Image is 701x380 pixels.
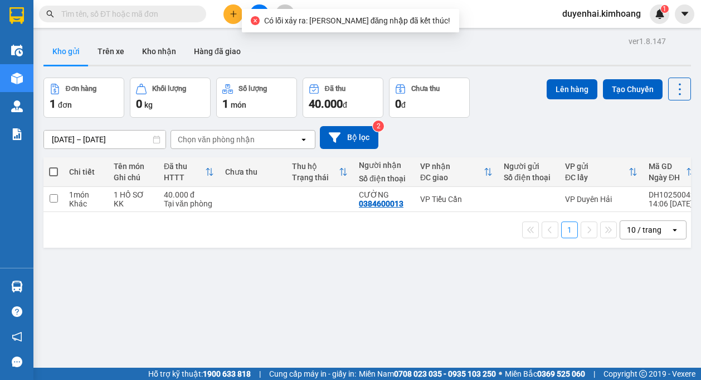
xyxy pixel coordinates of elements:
[11,281,23,292] img: warehouse-icon
[43,78,124,118] button: Đơn hàng1đơn
[553,7,650,21] span: duyenhai.kimhoang
[136,97,142,110] span: 0
[359,199,403,208] div: 0384600013
[223,4,243,24] button: plus
[11,73,23,84] img: warehouse-icon
[9,7,24,24] img: logo-vxr
[69,199,103,208] div: Khác
[420,195,493,204] div: VP Tiểu Cần
[593,368,595,380] span: |
[649,199,695,208] div: 14:06 [DATE]
[225,167,281,176] div: Chưa thu
[649,162,686,171] div: Mã GD
[537,369,585,378] strong: 0369 525 060
[411,85,440,93] div: Chưa thu
[251,16,260,25] span: close-circle
[216,78,297,118] button: Số lượng1món
[389,78,470,118] button: Chưa thu0đ
[259,368,261,380] span: |
[359,190,409,199] div: CƯỜNG
[66,85,96,93] div: Đơn hàng
[395,97,401,110] span: 0
[373,121,384,132] sup: 2
[670,225,679,234] svg: open
[148,368,251,380] span: Hỗ trợ kỹ thuật:
[114,162,153,171] div: Tên món
[359,161,409,170] div: Người nhận
[561,222,578,238] button: 1
[661,5,669,13] sup: 1
[222,97,228,110] span: 1
[164,162,205,171] div: Đã thu
[114,173,153,182] div: Ghi chú
[269,368,356,380] span: Cung cấp máy in - giấy in:
[420,173,484,182] div: ĐC giao
[286,157,353,187] th: Toggle SortBy
[144,100,153,109] span: kg
[309,97,343,110] span: 40.000
[12,357,22,367] span: message
[649,173,686,182] div: Ngày ĐH
[415,157,498,187] th: Toggle SortBy
[639,370,647,378] span: copyright
[158,157,220,187] th: Toggle SortBy
[675,4,694,24] button: caret-down
[292,173,339,182] div: Trạng thái
[499,372,502,376] span: ⚪️
[505,368,585,380] span: Miền Bắc
[565,162,629,171] div: VP gửi
[203,369,251,378] strong: 1900 633 818
[559,157,643,187] th: Toggle SortBy
[43,38,89,65] button: Kho gửi
[394,369,496,378] strong: 0708 023 035 - 0935 103 250
[114,190,153,208] div: 1 HỒ SƠ KK
[164,173,205,182] div: HTTT
[320,126,378,149] button: Bộ lọc
[11,45,23,56] img: warehouse-icon
[359,174,409,183] div: Số điện thoại
[629,35,666,47] div: ver 1.8.147
[275,4,295,24] button: aim
[325,85,345,93] div: Đã thu
[663,5,666,13] span: 1
[164,190,214,199] div: 40.000 đ
[359,368,496,380] span: Miền Nam
[627,224,661,235] div: 10 / trang
[164,199,214,208] div: Tại văn phòng
[50,97,56,110] span: 1
[11,128,23,140] img: solution-icon
[58,100,72,109] span: đơn
[343,100,347,109] span: đ
[178,134,255,145] div: Chọn văn phòng nhận
[152,85,186,93] div: Khối lượng
[565,173,629,182] div: ĐC lấy
[655,9,665,19] img: icon-new-feature
[565,195,637,204] div: VP Duyên Hải
[44,131,165,148] input: Select a date range.
[12,331,22,342] span: notification
[69,190,103,199] div: 1 món
[231,100,246,109] span: món
[303,78,383,118] button: Đã thu40.000đ
[643,157,700,187] th: Toggle SortBy
[649,190,695,199] div: DH10250042
[89,38,133,65] button: Trên xe
[238,85,267,93] div: Số lượng
[603,79,663,99] button: Tạo Chuyến
[504,162,554,171] div: Người gửi
[299,135,308,144] svg: open
[547,79,597,99] button: Lên hàng
[130,78,211,118] button: Khối lượng0kg
[12,306,22,317] span: question-circle
[420,162,484,171] div: VP nhận
[69,167,103,176] div: Chi tiết
[46,10,54,18] span: search
[504,173,554,182] div: Số điện thoại
[680,9,690,19] span: caret-down
[11,100,23,112] img: warehouse-icon
[61,8,193,20] input: Tìm tên, số ĐT hoặc mã đơn
[230,10,237,18] span: plus
[292,162,339,171] div: Thu hộ
[185,38,250,65] button: Hàng đã giao
[250,4,269,24] button: file-add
